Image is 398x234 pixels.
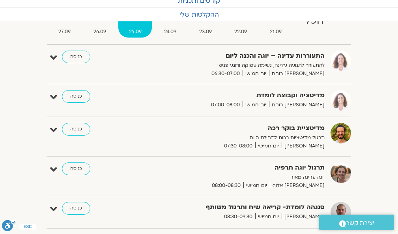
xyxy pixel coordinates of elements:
a: ב22.09 [224,6,258,38]
a: הכל [294,6,334,38]
a: ו26.09 [83,6,117,38]
span: [PERSON_NAME] [282,142,325,150]
p: יוגה עדינה מאוד [155,173,325,181]
strong: התעוררות עדינה – יוגה והכנה ליום [155,51,325,61]
span: 26.09 [83,28,117,36]
strong: מדיטציה וקבוצה לומדת [155,90,325,101]
span: [PERSON_NAME] רוחם [269,101,325,109]
span: 08:30-09:30 [221,213,255,221]
a: כניסה [62,162,90,175]
a: כניסה [62,90,90,103]
span: 23.09 [189,28,222,36]
span: יום חמישי [243,181,270,190]
a: ד24.09 [153,6,187,38]
span: יום חמישי [255,213,282,221]
a: כניסה [62,202,90,215]
p: תרגול מדיטציות רכות לתחילת היום [155,134,325,142]
span: יום חמישי [243,70,269,78]
span: 25.09 [118,28,152,36]
span: יום חמישי [255,142,282,150]
a: כניסה [62,123,90,136]
span: 07:00-08:00 [208,101,243,109]
span: 06:30-07:00 [209,70,243,78]
span: [PERSON_NAME] רוחם [269,70,325,78]
span: 21.09 [259,28,292,36]
span: [PERSON_NAME] אלוף [270,181,325,190]
span: 08:00-08:30 [209,181,243,190]
a: ה25.09 [118,6,152,38]
span: 24.09 [153,28,187,36]
span: יום חמישי [243,101,269,109]
span: יצירת קשר [346,218,374,228]
span: 27.09 [48,28,82,36]
span: [PERSON_NAME] [282,213,325,221]
span: 22.09 [224,28,258,36]
a: יצירת קשר [319,215,394,230]
strong: סנגהה לומדת- קריאה שיח ותרגול משותף [155,202,325,213]
a: א21.09 [259,6,292,38]
strong: תרגול יוגה תרפיה [155,162,325,173]
p: להתעורר לתנועה עדינה, נשימה עמוקה ורוגע פנימי [155,61,325,70]
span: 07:30-08:00 [221,142,255,150]
a: כניסה [62,51,90,63]
a: ג23.09 [189,6,222,38]
strong: מדיטציית בוקר רכה [155,123,325,134]
a: ש27.09 [48,6,82,38]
